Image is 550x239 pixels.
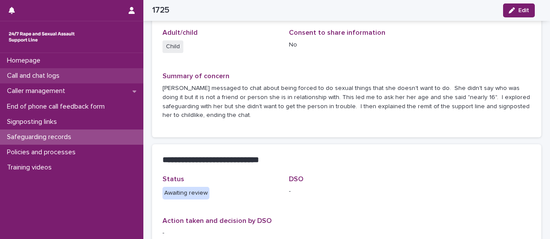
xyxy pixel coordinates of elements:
[3,118,64,126] p: Signposting links
[3,103,112,111] p: End of phone call feedback form
[7,28,76,46] img: rhQMoQhaT3yELyF149Cw
[289,29,385,36] span: Consent to share information
[3,163,59,172] p: Training videos
[162,29,198,36] span: Adult/child
[3,56,47,65] p: Homepage
[3,133,78,141] p: Safeguarding records
[162,176,184,183] span: Status
[152,5,169,15] h2: 1725
[289,187,405,196] p: -
[289,176,303,183] span: DSO
[3,148,83,156] p: Policies and processes
[162,84,531,120] p: [PERSON_NAME] messaged to chat about being forced to do sexual things that she doesn't want to do...
[162,40,183,53] span: Child
[3,87,72,95] p: Caller management
[518,7,529,13] span: Edit
[162,187,209,199] div: Awaiting review
[503,3,535,17] button: Edit
[162,73,229,80] span: Summary of concern
[3,72,66,80] p: Call and chat logs
[162,229,531,238] p: -
[162,217,272,224] span: Action taken and decision by DSO
[289,40,405,50] p: No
